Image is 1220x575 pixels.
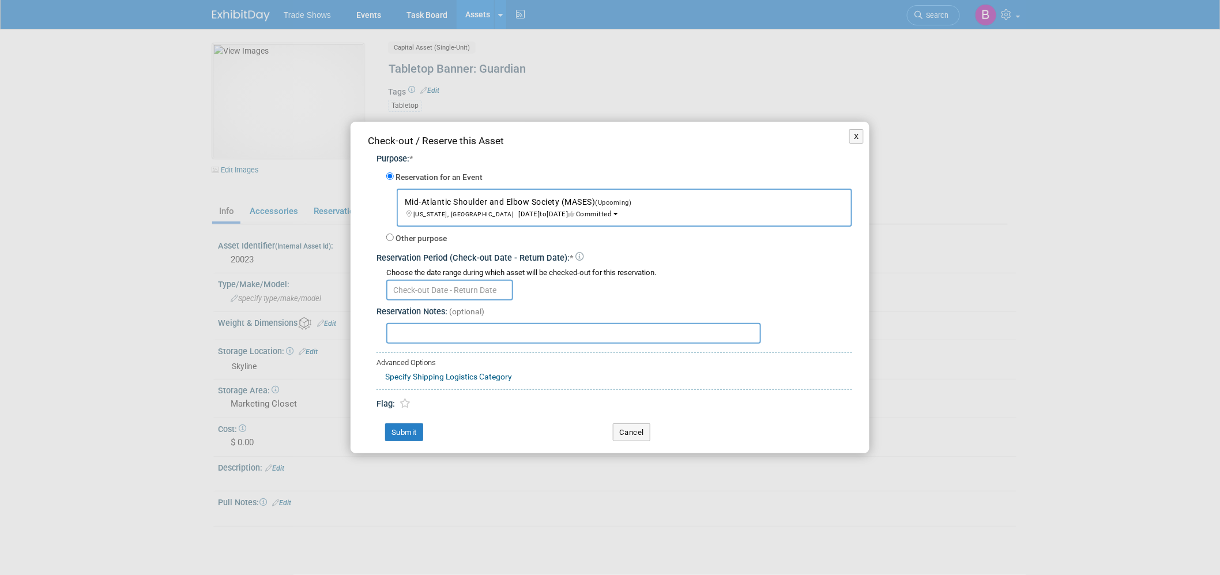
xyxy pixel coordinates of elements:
span: Mid-Atlantic Shoulder and Elbow Society (MASES) [405,197,639,218]
div: Purpose: [376,153,852,166]
span: to [540,210,547,218]
div: Reservation Period (Check-out Date - Return Date): [376,247,852,265]
label: Other purpose [396,233,447,245]
button: Cancel [613,423,650,442]
div: Advanced Options [376,358,852,369]
span: Reservation Notes: [376,307,447,317]
div: Choose the date range during which asset will be checked-out for this reservation. [386,268,852,279]
span: Flag: [376,399,395,409]
a: Specify Shipping Logistics Category [385,372,512,381]
span: (Upcoming) [596,199,632,206]
button: X [849,129,864,144]
button: Submit [385,423,423,442]
label: Reservation for an Event [396,172,483,183]
span: [US_STATE], [GEOGRAPHIC_DATA] [413,211,519,218]
span: (optional) [449,307,484,316]
input: Check-out Date - Return Date [386,280,513,300]
button: Mid-Atlantic Shoulder and Elbow Society (MASES)(Upcoming) [US_STATE], [GEOGRAPHIC_DATA][DATE]to[D... [397,189,852,227]
span: Check-out / Reserve this Asset [368,135,504,146]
